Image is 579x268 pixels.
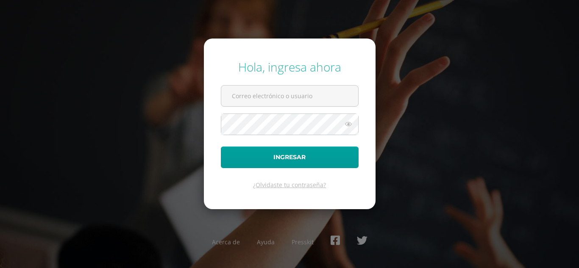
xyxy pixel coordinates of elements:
[212,238,240,246] a: Acerca de
[257,238,275,246] a: Ayuda
[221,146,359,168] button: Ingresar
[292,238,314,246] a: Presskit
[253,181,326,189] a: ¿Olvidaste tu contraseña?
[221,86,358,106] input: Correo electrónico o usuario
[221,59,359,75] div: Hola, ingresa ahora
